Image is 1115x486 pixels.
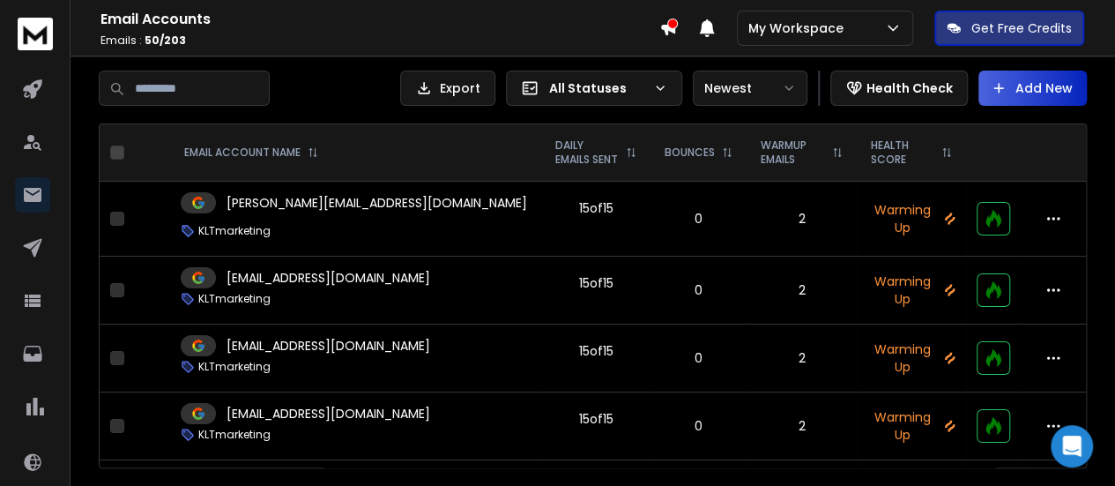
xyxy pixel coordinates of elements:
[867,408,955,444] p: Warming Up
[198,428,271,442] p: KLTmarketing
[661,349,736,367] p: 0
[184,146,318,160] div: EMAIL ACCOUNT NAME
[693,71,807,106] button: Newest
[198,224,271,238] p: KLTmarketing
[761,138,825,167] p: WARMUP EMAILS
[747,325,857,393] td: 2
[18,18,53,50] img: logo
[227,194,527,212] p: [PERSON_NAME][EMAIL_ADDRESS][DOMAIN_NAME]
[661,210,736,228] p: 0
[661,417,736,435] p: 0
[747,393,857,460] td: 2
[579,199,613,217] div: 15 of 15
[549,79,646,97] p: All Statuses
[830,71,968,106] button: Health Check
[867,340,955,376] p: Warming Up
[934,11,1084,46] button: Get Free Credits
[579,274,613,292] div: 15 of 15
[971,19,1072,37] p: Get Free Credits
[871,138,934,167] p: HEALTH SCORE
[748,19,851,37] p: My Workspace
[867,201,955,236] p: Warming Up
[579,410,613,428] div: 15 of 15
[198,360,271,374] p: KLTmarketing
[198,292,271,306] p: KLTmarketing
[227,269,430,287] p: [EMAIL_ADDRESS][DOMAIN_NAME]
[100,34,659,48] p: Emails :
[747,182,857,257] td: 2
[1051,425,1093,467] div: Open Intercom Messenger
[227,337,430,355] p: [EMAIL_ADDRESS][DOMAIN_NAME]
[661,281,736,299] p: 0
[747,257,857,325] td: 2
[555,138,619,167] p: DAILY EMAILS SENT
[866,79,953,97] p: Health Check
[400,71,495,106] button: Export
[867,273,955,308] p: Warming Up
[227,405,430,422] p: [EMAIL_ADDRESS][DOMAIN_NAME]
[100,9,659,30] h1: Email Accounts
[579,342,613,360] div: 15 of 15
[978,71,1087,106] button: Add New
[665,146,715,160] p: BOUNCES
[145,33,186,48] span: 50 / 203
